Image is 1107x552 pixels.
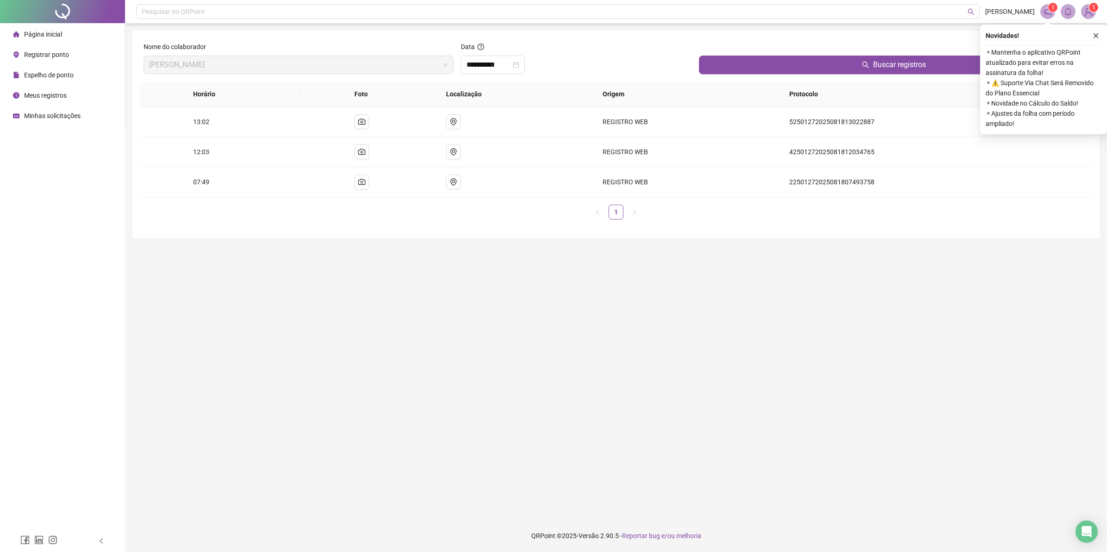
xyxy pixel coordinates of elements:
[986,98,1101,108] span: ⚬ Novidade no Cálculo do Saldo!
[609,205,623,219] a: 1
[632,210,637,215] span: right
[149,56,448,74] span: ANAILZA ROSARIO DE SOUZA CORREIA
[461,43,475,50] span: Data
[873,59,926,70] span: Buscar registros
[186,82,301,107] th: Horário
[24,51,69,58] span: Registrar ponto
[968,8,975,15] span: search
[782,137,1092,167] td: 42501272025081812034765
[20,535,30,545] span: facebook
[590,205,605,220] li: Página anterior
[1092,4,1095,11] span: 1
[358,178,365,186] span: camera
[595,107,782,137] td: REGISTRO WEB
[782,82,1092,107] th: Protocolo
[627,205,642,220] li: Próxima página
[1089,3,1098,12] sup: Atualize o seu contato no menu Meus Dados
[986,108,1101,129] span: ⚬ Ajustes da folha com período ampliado!
[478,44,484,50] span: question-circle
[24,71,74,79] span: Espelho de ponto
[34,535,44,545] span: linkedin
[595,82,782,107] th: Origem
[986,47,1101,78] span: ⚬ Mantenha o aplicativo QRPoint atualizado para evitar erros na assinatura da folha!
[986,31,1019,41] span: Novidades !
[450,148,457,156] span: environment
[358,118,365,125] span: camera
[358,148,365,156] span: camera
[1044,7,1052,16] span: notification
[450,118,457,125] span: environment
[1051,4,1055,11] span: 1
[24,112,81,119] span: Minhas solicitações
[24,92,67,99] span: Meus registros
[627,205,642,220] button: right
[862,61,869,69] span: search
[622,532,701,539] span: Reportar bug e/ou melhoria
[1064,7,1072,16] span: bell
[985,6,1035,17] span: [PERSON_NAME]
[144,42,212,52] label: Nome do colaborador
[986,78,1101,98] span: ⚬ ⚠️ Suporte Via Chat Será Removido do Plano Essencial
[595,137,782,167] td: REGISTRO WEB
[590,205,605,220] button: left
[1076,521,1098,543] div: Open Intercom Messenger
[13,113,19,119] span: schedule
[782,167,1092,197] td: 22501272025081807493758
[13,51,19,58] span: environment
[193,148,209,156] span: 12:03
[782,107,1092,137] td: 52501272025081813022887
[595,167,782,197] td: REGISTRO WEB
[98,538,105,544] span: left
[699,56,1088,74] button: Buscar registros
[579,532,599,539] span: Versão
[193,118,209,125] span: 13:02
[125,520,1107,552] footer: QRPoint © 2025 - 2.90.5 -
[24,31,62,38] span: Página inicial
[13,92,19,99] span: clock-circle
[1093,32,1099,39] span: close
[595,210,600,215] span: left
[13,31,19,38] span: home
[609,205,623,220] li: 1
[1082,5,1095,19] img: 85568
[347,82,439,107] th: Foto
[48,535,57,545] span: instagram
[1048,3,1057,12] sup: 1
[13,72,19,78] span: file
[450,178,457,186] span: environment
[439,82,595,107] th: Localização
[193,178,209,186] span: 07:49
